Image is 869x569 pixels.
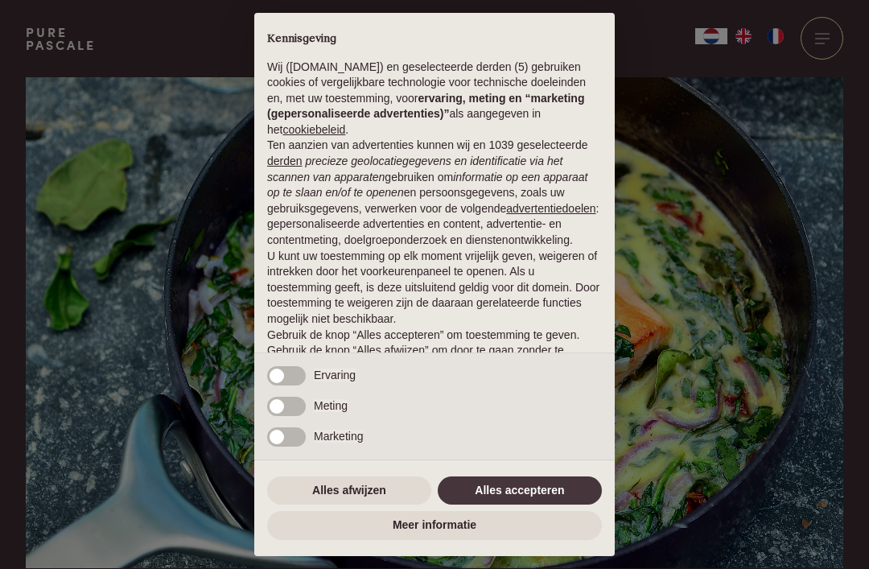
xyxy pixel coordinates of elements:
em: precieze geolocatiegegevens en identificatie via het scannen van apparaten [267,155,562,183]
button: Alles afwijzen [267,476,431,505]
em: informatie op een apparaat op te slaan en/of te openen [267,171,588,200]
p: Ten aanzien van advertenties kunnen wij en 1039 geselecteerde gebruiken om en persoonsgegevens, z... [267,138,602,248]
p: Wij ([DOMAIN_NAME]) en geselecteerde derden (5) gebruiken cookies of vergelijkbare technologie vo... [267,60,602,138]
button: Alles accepteren [438,476,602,505]
span: Ervaring [314,369,356,381]
span: Meting [314,399,348,412]
strong: ervaring, meting en “marketing (gepersonaliseerde advertenties)” [267,92,584,121]
span: Marketing [314,430,363,443]
h2: Kennisgeving [267,32,602,47]
p: Gebruik de knop “Alles accepteren” om toestemming te geven. Gebruik de knop “Alles afwijzen” om d... [267,328,602,375]
p: U kunt uw toestemming op elk moment vrijelijk geven, weigeren of intrekken door het voorkeurenpan... [267,249,602,328]
a: cookiebeleid [282,123,345,136]
button: Meer informatie [267,511,602,540]
button: derden [267,154,303,170]
button: advertentiedoelen [506,201,595,217]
